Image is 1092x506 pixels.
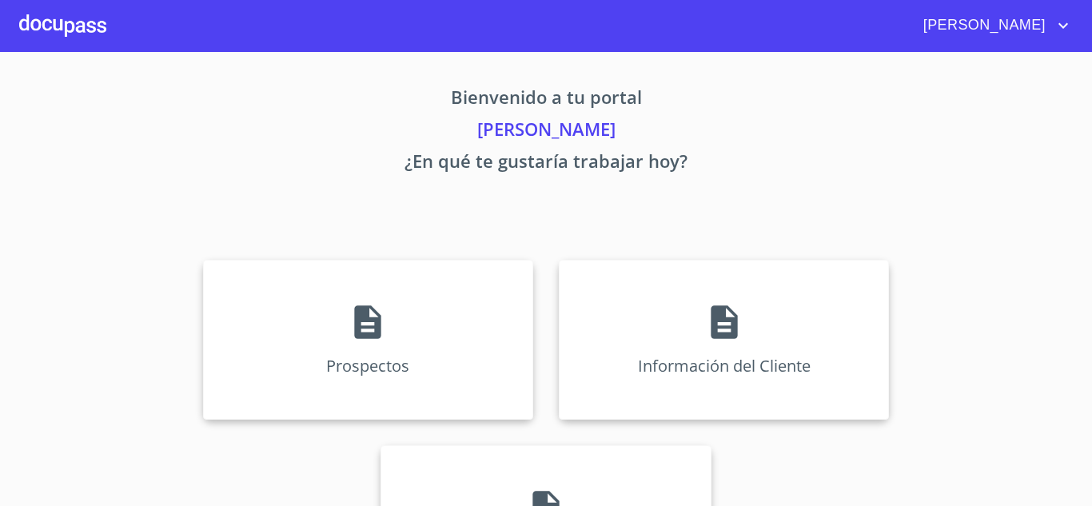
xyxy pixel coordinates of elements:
[54,116,1038,148] p: [PERSON_NAME]
[54,148,1038,180] p: ¿En qué te gustaría trabajar hoy?
[911,13,1054,38] span: [PERSON_NAME]
[911,13,1073,38] button: account of current user
[54,84,1038,116] p: Bienvenido a tu portal
[326,355,409,377] p: Prospectos
[638,355,811,377] p: Información del Cliente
